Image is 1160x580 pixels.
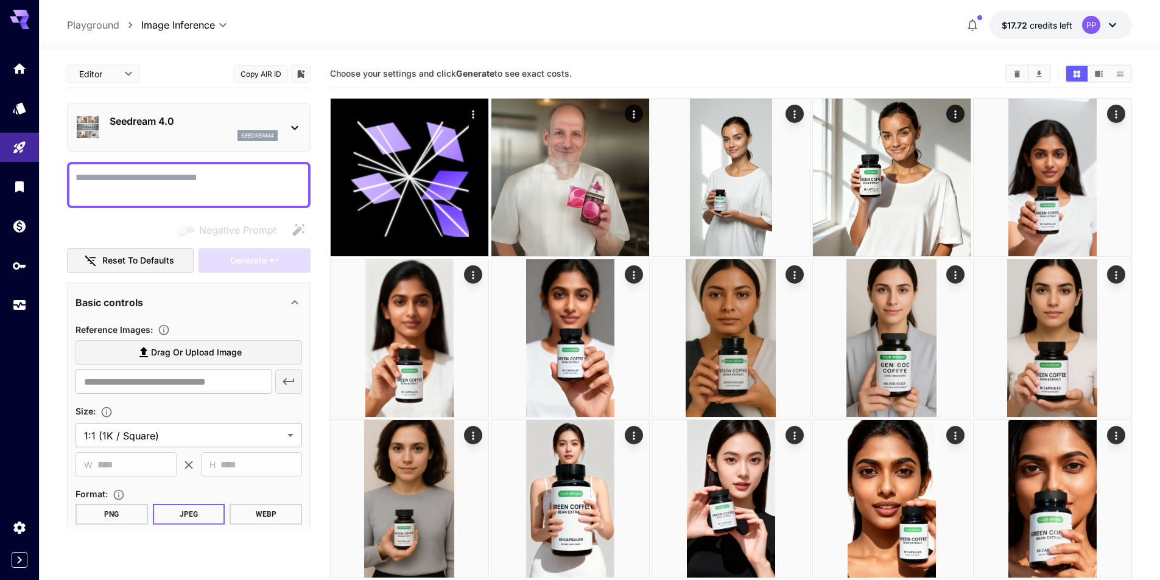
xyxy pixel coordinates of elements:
img: Z [974,99,1131,256]
img: 2Q== [491,420,649,578]
div: Usage [12,298,27,313]
img: 2Q== [652,99,810,256]
span: Negative Prompt [199,223,276,237]
img: 2Q== [331,420,488,578]
span: Size : [76,406,96,416]
button: WEBP [230,504,302,525]
div: Actions [625,105,643,123]
div: Actions [464,105,482,123]
button: Adjust the dimensions of the generated image by specifying its width and height in pixels, or sel... [96,406,118,418]
img: 9k= [813,99,971,256]
div: Basic controls [76,288,302,317]
button: JPEG [153,504,225,525]
button: Reset to defaults [67,248,194,273]
p: seedream4 [241,131,274,140]
span: 1:1 (1K / Square) [84,428,283,443]
div: $17.71587 [1002,19,1072,32]
img: Z [491,259,649,417]
span: Drag or upload image [151,345,242,360]
img: 9k= [652,259,810,417]
a: Playground [67,18,119,32]
button: Clear All [1007,66,1028,82]
div: API Keys [12,258,27,273]
div: Clear AllDownload All [1005,65,1051,83]
p: Seedream 4.0 [110,114,278,128]
span: Editor [79,68,117,80]
nav: breadcrumb [67,18,141,32]
div: Library [12,179,27,194]
label: Drag or upload image [76,340,302,365]
div: Home [12,61,27,76]
div: Actions [1107,105,1125,123]
div: Wallet [12,218,27,234]
button: Download All [1028,66,1050,82]
img: 9k= [974,420,1131,578]
span: credits left [1030,20,1072,30]
img: Z [491,99,649,256]
div: Show media in grid viewShow media in video viewShow media in list view [1065,65,1132,83]
button: Expand sidebar [12,552,27,568]
button: PNG [76,504,148,525]
div: Actions [946,265,965,284]
div: Actions [625,265,643,284]
button: Show media in grid view [1066,66,1088,82]
div: Actions [786,105,804,123]
button: $17.71587PP [990,11,1132,39]
div: Models [12,100,27,116]
div: Actions [625,426,643,444]
button: Upload a reference image to guide the result. This is needed for Image-to-Image or Inpainting. Su... [153,324,175,336]
img: Z [813,259,971,417]
span: W [84,458,93,472]
p: Basic controls [76,295,143,310]
div: Actions [1107,426,1125,444]
div: Seedream 4.0seedream4 [76,109,302,146]
div: Actions [1107,265,1125,284]
span: Reference Images : [76,324,153,335]
div: Actions [786,426,804,444]
span: $17.72 [1002,20,1030,30]
img: Z [331,259,488,417]
button: Choose the file format for the output image. [108,489,130,501]
button: Copy AIR ID [233,65,288,83]
img: 9k= [652,420,810,578]
span: H [209,458,216,472]
div: Settings [12,520,27,535]
div: Playground [12,140,27,155]
div: Actions [946,105,965,123]
button: Show media in list view [1109,66,1131,82]
img: Z [974,259,1131,417]
span: Image Inference [141,18,215,32]
button: Show media in video view [1088,66,1109,82]
div: Actions [946,426,965,444]
span: Choose your settings and click to see exact costs. [330,68,572,79]
img: Z [813,420,971,578]
span: Negative prompts are not compatible with the selected model. [175,222,286,237]
div: PP [1082,16,1100,34]
b: Generate [456,68,494,79]
span: Format : [76,489,108,499]
div: Actions [786,265,804,284]
div: Actions [464,265,482,284]
div: Actions [464,426,482,444]
button: Add to library [295,66,306,81]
